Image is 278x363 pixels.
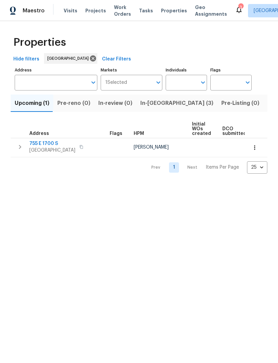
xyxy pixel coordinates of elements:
span: DCO submitted [222,127,246,136]
span: 1 Selected [105,80,127,85]
p: Items Per Page [206,164,239,171]
span: Maestro [23,7,45,14]
span: HPM [134,131,144,136]
label: Markets [101,68,163,72]
div: 25 [247,159,267,176]
button: Open [243,78,252,87]
span: Pre-Listing (0) [221,99,259,108]
span: Flags [110,131,122,136]
span: Upcoming (1) [15,99,49,108]
span: [GEOGRAPHIC_DATA] [47,55,91,62]
button: Open [89,78,98,87]
span: Tasks [139,8,153,13]
span: Hide filters [13,55,39,63]
span: Geo Assignments [195,4,227,17]
span: Initial WOs created [192,122,211,136]
button: Open [198,78,208,87]
span: Properties [13,39,66,46]
button: Open [154,78,163,87]
span: [GEOGRAPHIC_DATA] [29,147,75,154]
span: Projects [85,7,106,14]
span: Properties [161,7,187,14]
span: [PERSON_NAME] [134,145,169,150]
label: Individuals [166,68,207,72]
span: In-[GEOGRAPHIC_DATA] (3) [140,99,213,108]
label: Flags [210,68,252,72]
div: 3 [238,4,243,11]
span: Clear Filters [102,55,131,63]
div: [GEOGRAPHIC_DATA] [44,53,97,64]
nav: Pagination Navigation [145,161,267,174]
button: Hide filters [11,53,42,65]
span: In-review (0) [98,99,132,108]
button: Clear Filters [99,53,134,65]
span: Work Orders [114,4,131,17]
a: Goto page 1 [169,162,179,173]
span: 755 E 1700 S [29,140,75,147]
span: Visits [64,7,77,14]
span: Pre-reno (0) [57,99,90,108]
label: Address [15,68,97,72]
span: Address [29,131,49,136]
